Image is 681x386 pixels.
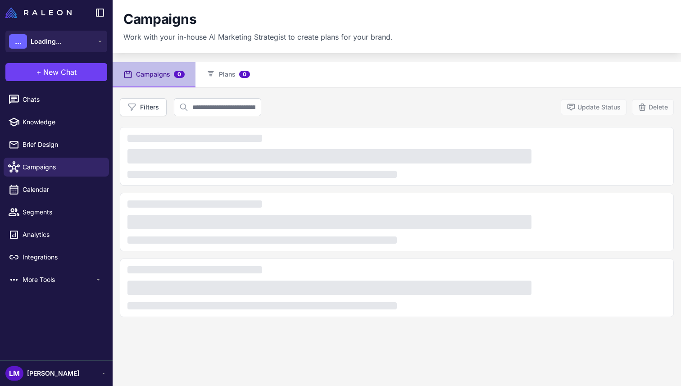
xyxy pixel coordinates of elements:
span: Loading... [31,36,61,46]
div: ... [9,34,27,49]
span: Analytics [23,230,102,240]
h1: Campaigns [123,11,196,28]
button: +New Chat [5,63,107,81]
span: Brief Design [23,140,102,150]
button: Campaigns0 [113,62,195,87]
span: Integrations [23,252,102,262]
a: Raleon Logo [5,7,75,18]
a: Segments [4,203,109,222]
div: LM [5,366,23,381]
button: Filters [120,98,167,116]
a: Integrations [4,248,109,267]
span: New Chat [43,67,77,77]
a: Brief Design [4,135,109,154]
p: Work with your in-house AI Marketing Strategist to create plans for your brand. [123,32,393,42]
a: Campaigns [4,158,109,177]
img: Raleon Logo [5,7,72,18]
a: Chats [4,90,109,109]
a: Knowledge [4,113,109,132]
a: Calendar [4,180,109,199]
span: + [36,67,41,77]
a: Analytics [4,225,109,244]
button: ...Loading... [5,31,107,52]
span: Chats [23,95,102,104]
span: 0 [239,71,250,78]
span: [PERSON_NAME] [27,368,79,378]
span: More Tools [23,275,95,285]
button: Update Status [561,99,627,115]
span: Calendar [23,185,102,195]
span: Campaigns [23,162,102,172]
span: Knowledge [23,117,102,127]
button: Delete [632,99,674,115]
span: 0 [174,71,185,78]
span: Segments [23,207,102,217]
button: Plans0 [195,62,261,87]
